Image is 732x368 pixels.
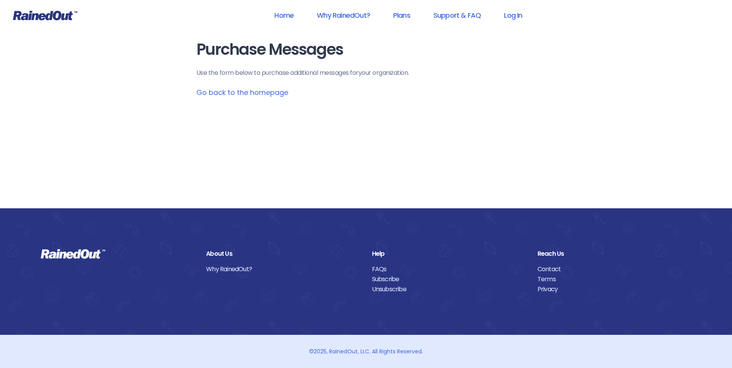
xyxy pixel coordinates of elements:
[538,249,691,259] div: Reach Us
[196,41,536,58] h1: Purchase Messages
[196,68,536,78] p: Use the form below to purchase additional messages for your organization .
[264,7,304,24] a: Home
[372,274,526,284] a: Subscribe
[196,88,288,97] a: Go back to the homepage
[372,284,526,294] a: Unsubscribe
[206,264,360,274] a: Why RainedOut?
[538,274,691,284] a: Terms
[383,7,420,24] a: Plans
[206,249,360,259] div: About Us
[372,264,526,274] a: FAQs
[372,249,526,259] div: Help
[307,7,380,24] a: Why RainedOut?
[423,7,491,24] a: Support & FAQ
[538,284,691,294] a: Privacy
[494,7,532,24] a: Log In
[538,264,691,274] a: Contact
